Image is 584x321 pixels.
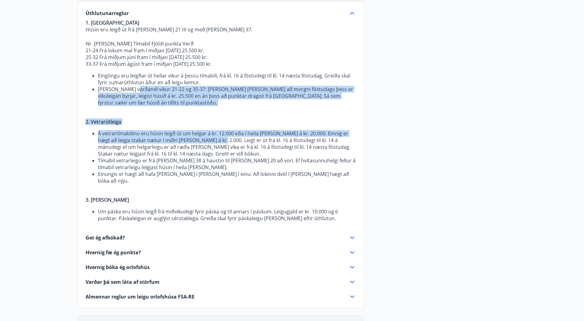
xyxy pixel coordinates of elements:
[86,61,356,67] p: 33-37 Frá miðjum ágúst fram í miðjan [DATE] 25.500 kr.
[86,249,356,256] div: Hvernig fæ ég punkta?
[86,118,121,125] strong: 2. Vetrarútleiga
[86,47,356,54] p: 21-24 Frá lokum maí fram í miðjan [DATE] 25.500 kr.
[98,157,356,171] li: Tímabil vetrarleigu er frá [PERSON_NAME] 38 á haustin til [PERSON_NAME] 20 að vori. Ef hvítasunnu...
[98,208,356,222] li: Um páska eru húsin leigð frá miðvikudegi fyrir páska og til annars í páskum. Leigugjald er kr. 10...
[86,54,356,61] p: 25-32 Frá miðjum júní fram í miðjan [DATE] 25.500 kr.
[86,264,150,271] span: Hvernig bóka ég orlofshús
[86,40,356,47] p: Nr. [PERSON_NAME] Tímabil Fjöldi punkta Verð
[86,293,356,300] div: Almennar reglur um leigu orlofshúsa FSA-RE
[98,130,356,157] li: Á vetrartímabilinu eru húsin leigð út um helgar á kr. 12.000 eða í heila [PERSON_NAME] á kr. 20.0...
[86,293,195,300] span: Almennar reglur um leigu orlofshúsa FSA-RE
[86,234,356,241] div: Get ég afbókað?
[86,264,356,271] div: Hvernig bóka ég orlofshús
[86,234,125,241] span: Get ég afbókað?
[86,10,129,17] span: Úthlutunarreglur
[86,10,356,17] div: Úthlutunarreglur
[86,278,356,286] div: Varðar þá sem láta af störfum
[86,249,141,256] span: Hvernig fæ ég punkta?
[98,86,356,106] li: [PERSON_NAME] varðandi vikur 21-22 og 35-37: [PERSON_NAME] [PERSON_NAME] að morgni föstudags þess...
[86,26,356,33] p: Húsin eru leigð út frá [PERSON_NAME] 21 til og með [PERSON_NAME] 37.
[86,279,159,285] span: Varðar þá sem láta af störfum
[86,19,139,26] strong: 1. [GEOGRAPHIC_DATA]
[98,171,356,184] li: Einungis er hægt að hafa [PERSON_NAME] í [PERSON_NAME] í einu. Að lokinni dvöl í [PERSON_NAME] hæ...
[98,72,356,86] li: Eingöngu eru leigðar út heilar vikur á þessu tímabili, frá kl. 16 á föstudegi til kl. 14 næsta fö...
[86,196,129,203] strong: 3. [PERSON_NAME]
[86,17,356,222] div: Úthlutunarreglur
